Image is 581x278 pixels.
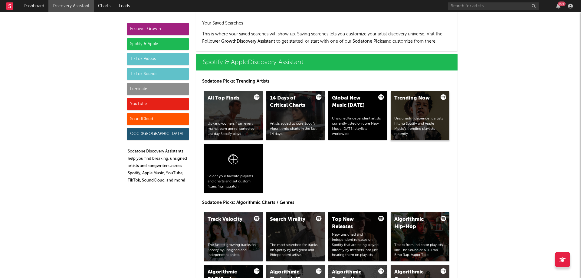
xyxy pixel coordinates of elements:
p: This is where your saved searches will show up. Saving searches lets you customize your artist di... [202,31,451,45]
div: All Top Finds [208,95,249,102]
a: All Top FindsUp-and-comers from every mainstream genre, sorted by last day Spotify plays. [204,91,263,140]
div: 14 Days of Critical Charts [270,95,311,109]
div: OCC ([GEOGRAPHIC_DATA]) [127,128,189,140]
div: New unsigned and independent releases on Spotify that are being played directly by listeners, not... [332,232,383,258]
div: The most searched for tracks on Spotify by unsigned and independent artists. [270,243,321,258]
div: 99 + [558,2,566,6]
div: Unsigned/independent artists hitting Spotify and Apple Music’s trending playlists recently. [394,116,446,136]
div: SoundCloud [127,113,189,125]
a: Select your favorite playlists and charts and set custom filters from scratch. [204,144,263,193]
a: Search ViralityThe most searched for tracks on Spotify by unsigned and independent artists. [266,212,325,261]
a: Spotify & AppleDiscovery Assistant [196,54,458,70]
div: Artists added to core Spotify Algorithmic charts in the last 14 days. [270,121,321,136]
a: 14 Days of Critical ChartsArtists added to core Spotify Algorithmic charts in the last 14 days. [266,91,325,140]
a: Top New ReleasesNew unsigned and independent releases on Spotify that are being played directly b... [328,212,387,261]
div: Global New Music [DATE] [332,95,373,109]
div: Algorithmic Hip-Hop [394,216,435,231]
h2: Your Saved Searches [202,20,451,27]
div: YouTube [127,98,189,110]
input: Search for artists [448,2,539,10]
div: TikTok Videos [127,53,189,65]
p: Sodatone Discovery Assistants help you find breaking, unsigned artists and songwriters across Spo... [128,148,189,184]
div: Up-and-comers from every mainstream genre, sorted by last day Spotify plays. [208,121,259,136]
div: Top New Releases [332,216,373,231]
a: Follower GrowthDiscovery Assistant [202,39,275,44]
a: Global New Music [DATE]Unsigned/independent artists currently listed on core New Music [DATE] pla... [328,91,387,140]
button: 99+ [556,4,560,8]
div: Select your favorite playlists and charts and set custom filters from scratch. [208,174,259,189]
a: Algorithmic Hip-HopTracks from indicator playlists like The Sound of ATL Trap, Emo Rap, Vapor Trap [391,212,449,261]
a: Track VelocityThe fastest growing tracks on Spotify by unsigned and independent artists. [204,212,263,261]
div: Follower Growth [127,23,189,35]
div: TikTok Sounds [127,68,189,80]
a: Trending NowUnsigned/independent artists hitting Spotify and Apple Music’s trending playlists rec... [391,91,449,140]
div: Spotify & Apple [127,38,189,50]
div: Luminate [127,83,189,95]
div: Tracks from indicator playlists like The Sound of ATL Trap, Emo Rap, Vapor Trap [394,243,446,258]
div: Search Virality [270,216,311,223]
p: Sodatone Picks: Algorithmic Charts / Genres [202,199,451,206]
div: Trending Now [394,95,435,102]
div: Track Velocity [208,216,249,223]
div: Unsigned/independent artists currently listed on core New Music [DATE] playlists worldwide. [332,116,383,136]
p: Sodatone Picks: Trending Artists [202,78,451,85]
span: Sodatone Picks [353,39,384,44]
div: The fastest growing tracks on Spotify by unsigned and independent artists. [208,243,259,258]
